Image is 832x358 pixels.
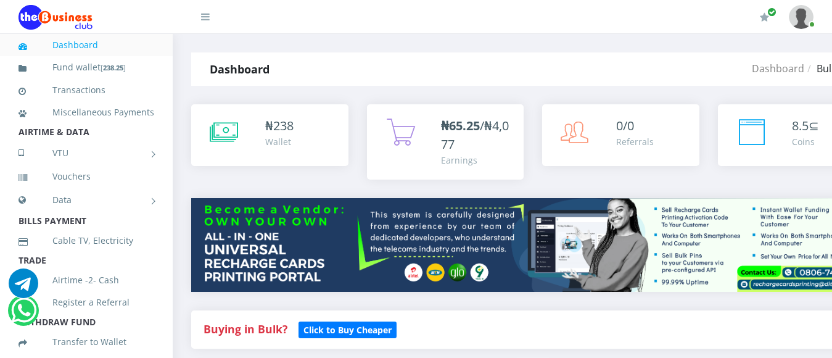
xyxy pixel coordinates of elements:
strong: Buying in Bulk? [204,322,287,336]
img: Logo [19,5,93,30]
a: Chat for support [11,305,36,325]
a: Transfer to Wallet [19,328,154,356]
b: Click to Buy Cheaper [303,324,392,336]
a: Chat for support [9,278,38,298]
span: 0/0 [616,117,634,134]
b: 238.25 [103,63,123,72]
a: Dashboard [19,31,154,59]
span: 8.5 [792,117,809,134]
div: ⊆ [792,117,819,135]
b: ₦65.25 [441,117,480,134]
div: Coins [792,135,819,148]
div: Earnings [441,154,512,167]
i: Renew/Upgrade Subscription [760,12,769,22]
span: Renew/Upgrade Subscription [767,7,776,17]
a: Miscellaneous Payments [19,98,154,127]
a: Fund wallet[238.25] [19,53,154,82]
strong: Dashboard [210,62,270,77]
span: /₦4,077 [441,117,509,152]
a: Vouchers [19,162,154,191]
a: ₦238 Wallet [191,104,348,166]
a: Click to Buy Cheaper [299,322,397,336]
a: Dashboard [752,62,804,75]
div: ₦ [265,117,294,135]
a: ₦65.25/₦4,077 Earnings [367,104,524,180]
a: Airtime -2- Cash [19,266,154,294]
a: Transactions [19,76,154,104]
a: Register a Referral [19,288,154,317]
a: Cable TV, Electricity [19,227,154,255]
a: 0/0 Referrals [542,104,699,166]
a: Data [19,185,154,215]
small: [ ] [101,63,126,72]
span: 238 [273,117,294,134]
div: Wallet [265,135,294,148]
img: User [789,5,813,29]
a: VTU [19,138,154,169]
div: Referrals [616,135,654,148]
